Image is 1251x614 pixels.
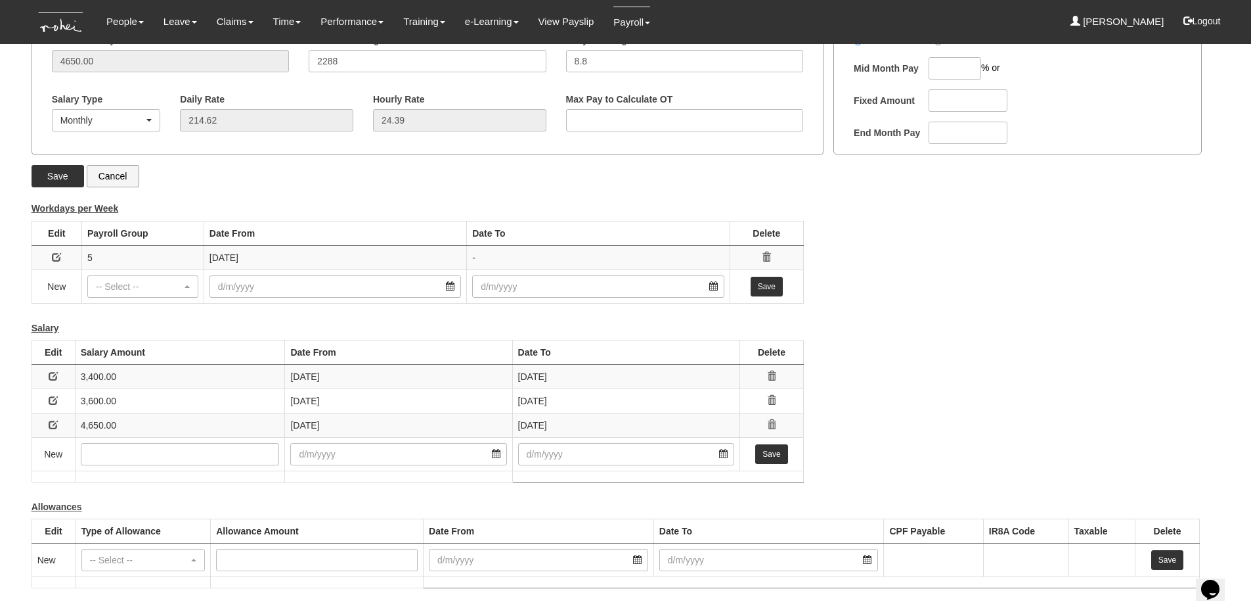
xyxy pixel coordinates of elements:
[512,389,739,413] td: [DATE]
[467,221,730,245] th: Date To
[81,221,204,245] th: Payroll Group
[739,340,803,364] th: Delete
[75,340,285,364] th: Salary Amount
[52,93,103,106] label: Salary Type
[403,7,445,37] a: Training
[32,502,82,512] u: Allowances
[106,7,144,37] a: People
[81,245,204,270] td: 5
[1068,519,1135,544] th: Taxable
[204,245,466,270] td: [DATE]
[87,275,198,298] button: -- Select --
[87,165,139,187] a: Cancel
[751,277,783,296] a: Save
[75,364,285,389] td: 3,400.00
[320,7,384,37] a: Performance
[429,549,648,571] input: d/m/yyyy
[52,109,161,131] button: Monthly
[32,165,84,187] input: Save
[1151,550,1183,570] a: Save
[730,221,804,245] th: Delete
[32,340,75,364] th: Edit
[32,437,75,471] td: New
[566,93,673,106] label: Max Pay to Calculate OT
[659,549,879,571] input: d/m/yyyy
[90,554,189,567] div: -- Select --
[1196,561,1238,601] iframe: chat widget
[32,544,76,577] td: New
[180,93,225,106] label: Daily Rate
[32,203,119,214] u: Workdays per Week
[164,7,197,37] a: Leave
[465,7,519,37] a: e-Learning
[1135,519,1200,544] th: Delete
[290,443,506,465] input: d/m/yyyy
[285,364,512,389] td: [DATE]
[983,519,1068,544] th: IR8A Code
[512,340,739,364] th: Date To
[209,275,461,298] input: d/m/yyyy
[32,519,76,544] th: Edit
[755,444,787,464] a: Save
[373,93,425,106] label: Hourly Rate
[285,389,512,413] td: [DATE]
[854,94,926,107] label: Fixed Amount
[285,413,512,437] td: [DATE]
[518,443,734,465] input: d/m/yyyy
[424,519,654,544] th: Date From
[512,364,739,389] td: [DATE]
[32,323,59,333] u: Salary
[76,519,211,544] th: Type of Allowance
[653,519,884,544] th: Date To
[204,221,466,245] th: Date From
[467,245,730,270] td: -
[81,549,206,571] button: -- Select --
[75,413,285,437] td: 4,650.00
[538,7,594,37] a: View Payslip
[1174,5,1230,37] button: Logout
[32,270,81,303] td: New
[211,519,424,544] th: Allowance Amount
[884,519,983,544] th: CPF Payable
[285,340,512,364] th: Date From
[1070,7,1164,37] a: [PERSON_NAME]
[844,57,1191,80] div: % or
[32,221,81,245] th: Edit
[613,7,650,37] a: Payroll
[273,7,301,37] a: Time
[472,275,724,298] input: d/m/yyyy
[217,7,253,37] a: Claims
[854,62,926,75] label: Mid Month Pay
[60,114,144,127] div: Monthly
[75,389,285,413] td: 3,600.00
[96,280,182,293] div: -- Select --
[512,413,739,437] td: [DATE]
[854,126,926,139] label: End Month Pay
